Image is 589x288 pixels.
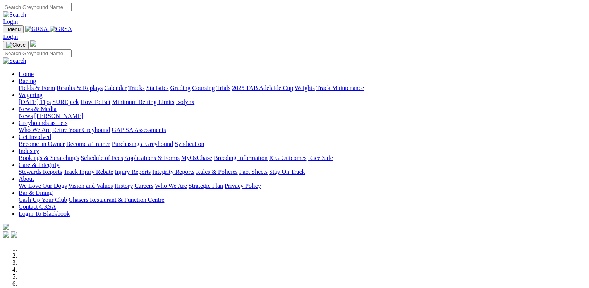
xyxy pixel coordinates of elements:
[19,203,56,210] a: Contact GRSA
[50,26,72,33] img: GRSA
[57,85,103,91] a: Results & Replays
[3,41,29,49] button: Toggle navigation
[308,154,333,161] a: Race Safe
[19,147,39,154] a: Industry
[19,175,34,182] a: About
[19,154,586,161] div: Industry
[175,141,204,147] a: Syndication
[112,99,174,105] a: Minimum Betting Limits
[3,25,24,33] button: Toggle navigation
[19,161,60,168] a: Care & Integrity
[19,141,65,147] a: Become an Owner
[19,196,586,203] div: Bar & Dining
[316,85,364,91] a: Track Maintenance
[239,168,268,175] a: Fact Sheets
[19,134,51,140] a: Get Involved
[269,154,306,161] a: ICG Outcomes
[19,106,57,112] a: News & Media
[81,154,123,161] a: Schedule of Fees
[19,120,67,126] a: Greyhounds as Pets
[19,127,586,134] div: Greyhounds as Pets
[3,224,9,230] img: logo-grsa-white.png
[6,42,26,48] img: Close
[104,85,127,91] a: Calendar
[19,113,33,119] a: News
[295,85,315,91] a: Weights
[19,113,586,120] div: News & Media
[112,127,166,133] a: GAP SA Assessments
[19,168,586,175] div: Care & Integrity
[269,168,305,175] a: Stay On Track
[69,196,164,203] a: Chasers Restaurant & Function Centre
[114,182,133,189] a: History
[81,99,111,105] a: How To Bet
[112,141,173,147] a: Purchasing a Greyhound
[19,99,51,105] a: [DATE] Tips
[3,11,26,18] img: Search
[3,33,18,40] a: Login
[19,141,586,147] div: Get Involved
[19,99,586,106] div: Wagering
[19,182,586,189] div: About
[3,3,72,11] input: Search
[19,71,34,77] a: Home
[3,18,18,25] a: Login
[66,141,110,147] a: Become a Trainer
[192,85,215,91] a: Coursing
[196,168,238,175] a: Rules & Policies
[8,26,21,32] span: Menu
[181,154,212,161] a: MyOzChase
[52,127,110,133] a: Retire Your Greyhound
[115,168,151,175] a: Injury Reports
[19,182,67,189] a: We Love Our Dogs
[19,196,67,203] a: Cash Up Your Club
[19,78,36,84] a: Racing
[30,40,36,47] img: logo-grsa-white.png
[146,85,169,91] a: Statistics
[216,85,230,91] a: Trials
[34,113,83,119] a: [PERSON_NAME]
[19,127,51,133] a: Who We Are
[19,168,62,175] a: Stewards Reports
[3,57,26,64] img: Search
[19,85,586,92] div: Racing
[189,182,223,189] a: Strategic Plan
[134,182,153,189] a: Careers
[128,85,145,91] a: Tracks
[225,182,261,189] a: Privacy Policy
[19,210,70,217] a: Login To Blackbook
[19,154,79,161] a: Bookings & Scratchings
[19,92,43,98] a: Wagering
[232,85,293,91] a: 2025 TAB Adelaide Cup
[19,85,55,91] a: Fields & Form
[64,168,113,175] a: Track Injury Rebate
[152,168,194,175] a: Integrity Reports
[3,231,9,238] img: facebook.svg
[25,26,48,33] img: GRSA
[19,189,53,196] a: Bar & Dining
[52,99,79,105] a: SUREpick
[3,49,72,57] input: Search
[11,231,17,238] img: twitter.svg
[170,85,191,91] a: Grading
[155,182,187,189] a: Who We Are
[176,99,194,105] a: Isolynx
[124,154,180,161] a: Applications & Forms
[68,182,113,189] a: Vision and Values
[214,154,268,161] a: Breeding Information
